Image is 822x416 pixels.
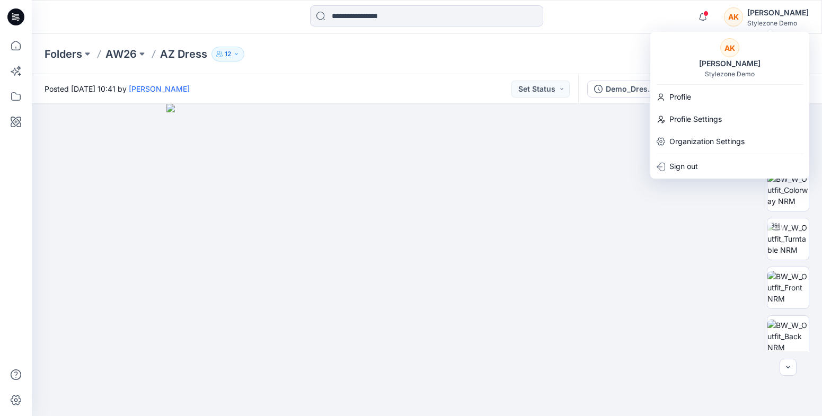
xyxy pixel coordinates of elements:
div: [PERSON_NAME] [693,57,767,70]
img: BW_W_Outfit_Back NRM [767,320,809,353]
img: eyJhbGciOiJIUzI1NiIsImtpZCI6IjAiLCJzbHQiOiJzZXMiLCJ0eXAiOiJKV1QifQ.eyJkYXRhIjp7InR5cGUiOiJzdG9yYW... [166,104,687,416]
p: 12 [225,48,231,60]
button: 12 [211,47,244,61]
p: Profile [669,87,691,107]
div: Stylezone Demo [747,19,809,27]
a: Profile Settings [650,109,809,129]
p: Sign out [669,156,698,176]
div: Demo_Dress_Finish [606,83,655,95]
button: Demo_Dress_Finish [587,81,661,98]
p: AZ Dress [160,47,207,61]
div: [PERSON_NAME] [747,6,809,19]
a: Organization Settings [650,131,809,152]
div: AK [724,7,743,26]
img: BW_W_Outfit_Turntable NRM [767,222,809,255]
img: BW_W_Outfit_Colorway NRM [767,173,809,207]
a: Profile [650,87,809,107]
img: BW_W_Outfit_Front NRM [767,271,809,304]
a: Folders [45,47,82,61]
div: AK [720,38,739,57]
a: AW26 [105,47,137,61]
span: Posted [DATE] 10:41 by [45,83,190,94]
p: Profile Settings [669,109,722,129]
a: [PERSON_NAME] [129,84,190,93]
p: Organization Settings [669,131,745,152]
div: Stylezone Demo [705,70,755,78]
